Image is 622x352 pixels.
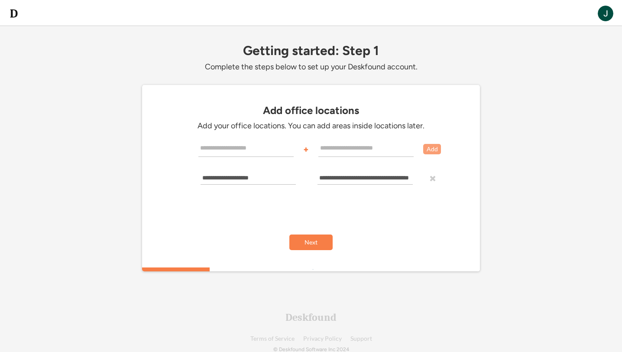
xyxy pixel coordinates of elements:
[350,336,372,342] a: Support
[303,336,342,342] a: Privacy Policy
[146,104,476,117] div: Add office locations
[250,336,295,342] a: Terms of Service
[598,6,613,21] img: ACg8ocL4MKRuoFVHCns_8wrBRM_0q8ePWmCcMQrzLCA6mSiXhE6DTw=s96-c
[181,121,441,131] div: Add your office locations. You can add areas inside locations later.
[9,8,19,19] img: d-whitebg.png
[144,267,482,271] div: 20%
[142,62,480,72] div: Complete the steps below to set up your Deskfound account.
[303,145,309,153] div: +
[289,235,333,250] button: Next
[142,43,480,58] div: Getting started: Step 1
[285,312,337,323] div: Deskfound
[423,144,441,154] button: Add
